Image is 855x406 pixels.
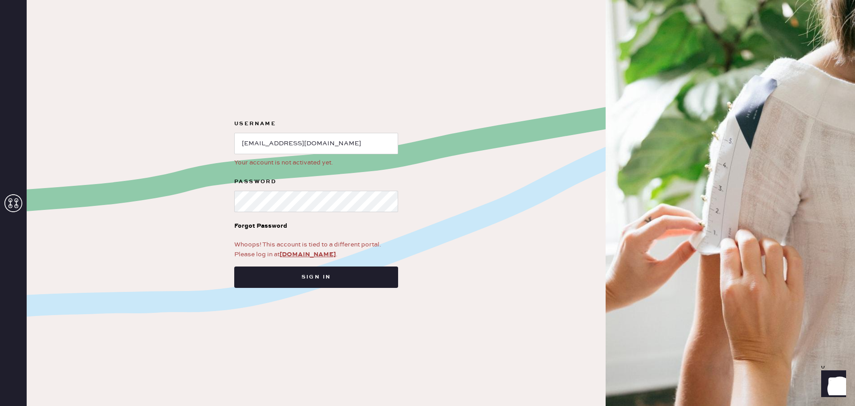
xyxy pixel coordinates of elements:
[234,212,287,240] a: Forgot Password
[280,250,336,258] a: [DOMAIN_NAME]
[234,133,398,154] input: e.g. john@doe.com
[234,240,398,259] div: Whoops! This account is tied to a different portal. Please log in at .
[234,176,398,187] label: Password
[234,267,398,288] button: Sign in
[234,158,398,168] div: Your account is not activated yet.
[234,119,398,129] label: Username
[813,366,851,404] iframe: Front Chat
[234,221,287,231] div: Forgot Password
